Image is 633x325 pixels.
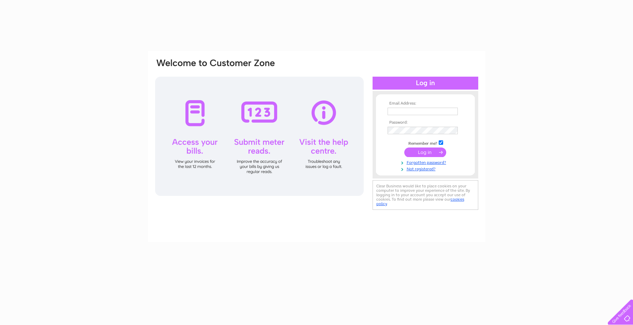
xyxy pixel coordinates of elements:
[404,148,446,157] input: Submit
[388,159,465,165] a: Forgotten password?
[386,139,465,146] td: Remember me?
[376,197,464,206] a: cookies policy
[373,180,478,210] div: Clear Business would like to place cookies on your computer to improve your experience of the sit...
[388,165,465,172] a: Not registered?
[386,101,465,106] th: Email Address:
[386,120,465,125] th: Password:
